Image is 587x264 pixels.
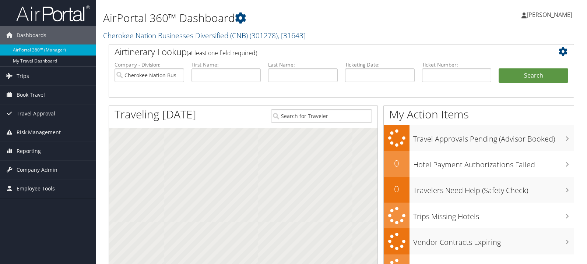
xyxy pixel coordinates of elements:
h3: Hotel Payment Authorizations Failed [413,156,574,170]
a: Cherokee Nation Businesses Diversified (CNB) [103,31,306,40]
h2: 0 [384,183,410,195]
span: Book Travel [17,86,45,104]
span: Trips [17,67,29,85]
a: 0Hotel Payment Authorizations Failed [384,151,574,177]
h2: 0 [384,157,410,170]
a: [PERSON_NAME] [521,4,580,26]
img: airportal-logo.png [16,5,90,22]
h1: Traveling [DATE] [115,107,196,122]
h3: Vendor Contracts Expiring [413,233,574,247]
label: First Name: [191,61,261,68]
label: Last Name: [268,61,338,68]
span: Travel Approval [17,104,55,123]
a: Vendor Contracts Expiring [384,228,574,254]
span: Risk Management [17,123,61,142]
label: Ticketing Date: [345,61,415,68]
a: Travel Approvals Pending (Advisor Booked) [384,125,574,151]
h1: AirPortal 360™ Dashboard [103,10,421,26]
h3: Travel Approvals Pending (Advisor Booked) [413,130,574,144]
span: (at least one field required) [187,49,257,57]
a: Trips Missing Hotels [384,203,574,229]
span: , [ 31643 ] [278,31,306,40]
button: Search [499,68,568,83]
label: Ticket Number: [422,61,492,68]
span: Reporting [17,142,41,160]
label: Company - Division: [115,61,184,68]
input: Search for Traveler [271,109,372,123]
span: [PERSON_NAME] [527,11,572,19]
span: ( 301278 ) [250,31,278,40]
h2: Airtinerary Lookup [115,46,530,58]
span: Employee Tools [17,179,55,198]
h3: Trips Missing Hotels [413,208,574,222]
h1: My Action Items [384,107,574,122]
h3: Travelers Need Help (Safety Check) [413,182,574,196]
span: Company Admin [17,161,57,179]
a: 0Travelers Need Help (Safety Check) [384,177,574,203]
span: Dashboards [17,26,46,44]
